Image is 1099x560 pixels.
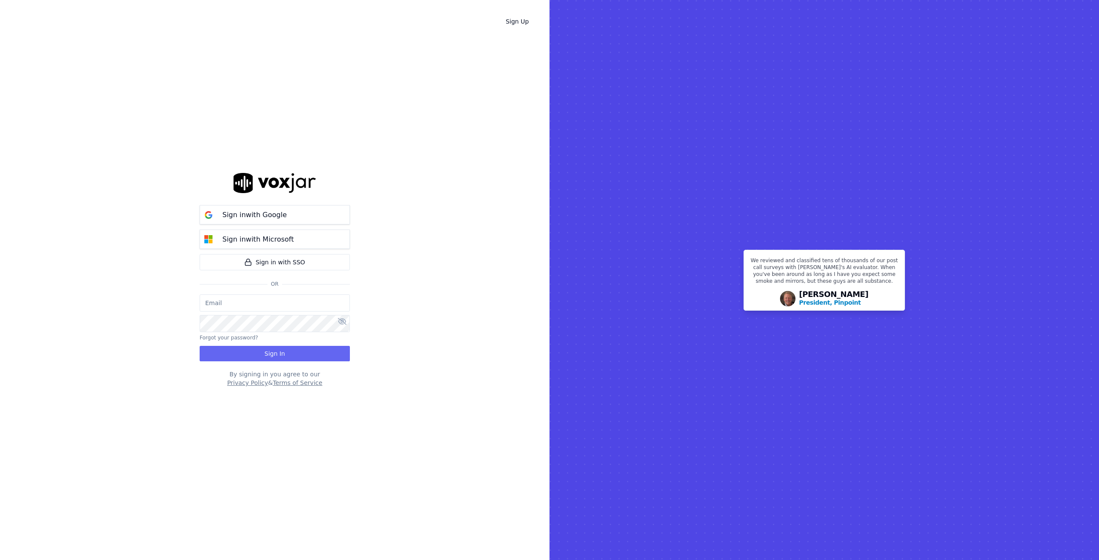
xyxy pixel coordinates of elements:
[222,210,287,220] p: Sign in with Google
[273,378,322,387] button: Terms of Service
[200,206,217,224] img: google Sign in button
[200,231,217,248] img: microsoft Sign in button
[799,291,868,307] div: [PERSON_NAME]
[780,291,795,306] img: Avatar
[267,281,282,288] span: Or
[200,370,350,387] div: By signing in you agree to our &
[749,257,899,288] p: We reviewed and classified tens of thousands of our post call surveys with [PERSON_NAME]'s AI eva...
[200,230,350,249] button: Sign inwith Microsoft
[499,14,536,29] a: Sign Up
[799,298,861,307] p: President, Pinpoint
[200,334,258,341] button: Forgot your password?
[200,254,350,270] a: Sign in with SSO
[222,234,294,245] p: Sign in with Microsoft
[227,378,268,387] button: Privacy Policy
[234,173,316,193] img: logo
[200,346,350,361] button: Sign In
[200,294,350,312] input: Email
[200,205,350,224] button: Sign inwith Google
